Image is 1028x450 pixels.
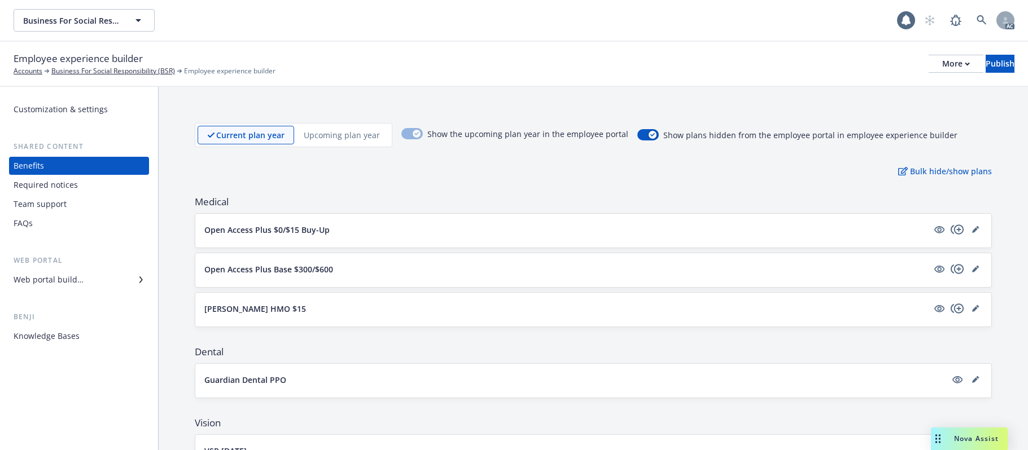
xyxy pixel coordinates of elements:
button: Nova Assist [931,427,1008,450]
p: Upcoming plan year [304,129,380,141]
div: FAQs [14,214,33,232]
button: Publish [986,55,1014,73]
a: editPencil [969,302,982,315]
span: Vision [195,416,992,430]
div: Shared content [9,141,149,152]
a: Knowledge Bases [9,327,149,345]
p: Open Access Plus $0/$15 Buy-Up [204,224,330,236]
a: visible [933,302,946,315]
div: Knowledge Bases [14,327,80,345]
span: Show plans hidden from the employee portal in employee experience builder [663,129,957,141]
a: editPencil [969,223,982,236]
div: Required notices [14,176,78,194]
p: Bulk hide/show plans [898,165,992,177]
button: Open Access Plus $0/$15 Buy-Up [204,224,928,236]
div: Benji [9,311,149,323]
a: editPencil [969,262,982,276]
button: [PERSON_NAME] HMO $15 [204,303,928,315]
button: More [929,55,983,73]
span: Show the upcoming plan year in the employee portal [427,128,628,142]
div: Publish [986,55,1014,72]
span: Business For Social Responsibility (BSR) [23,15,121,27]
a: Required notices [9,176,149,194]
a: Web portal builder [9,271,149,289]
a: Accounts [14,66,42,76]
a: Start snowing [918,9,941,32]
button: Guardian Dental PPO [204,374,946,386]
div: Drag to move [931,427,945,450]
button: Business For Social Responsibility (BSR) [14,9,155,32]
a: Report a Bug [944,9,967,32]
div: Customization & settings [14,100,108,118]
button: Open Access Plus Base $300/$600 [204,263,928,275]
a: copyPlus [951,262,964,276]
span: Medical [195,195,992,209]
a: Customization & settings [9,100,149,118]
span: Nova Assist [954,434,999,443]
span: Employee experience builder [184,66,275,76]
a: Business For Social Responsibility (BSR) [51,66,175,76]
a: Benefits [9,157,149,175]
div: Web portal builder [14,271,84,289]
div: More [942,55,970,72]
div: Web portal [9,255,149,266]
a: visible [951,373,964,386]
div: Benefits [14,157,44,175]
a: Team support [9,195,149,213]
a: FAQs [9,214,149,232]
a: visible [933,262,946,276]
span: Employee experience builder [14,51,143,66]
a: copyPlus [951,302,964,315]
a: visible [933,223,946,236]
p: [PERSON_NAME] HMO $15 [204,303,306,315]
a: editPencil [969,373,982,386]
a: Search [970,9,993,32]
a: copyPlus [951,223,964,236]
div: Team support [14,195,67,213]
p: Open Access Plus Base $300/$600 [204,263,333,275]
span: Dental [195,345,992,359]
p: Guardian Dental PPO [204,374,286,386]
p: Current plan year [216,129,285,141]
